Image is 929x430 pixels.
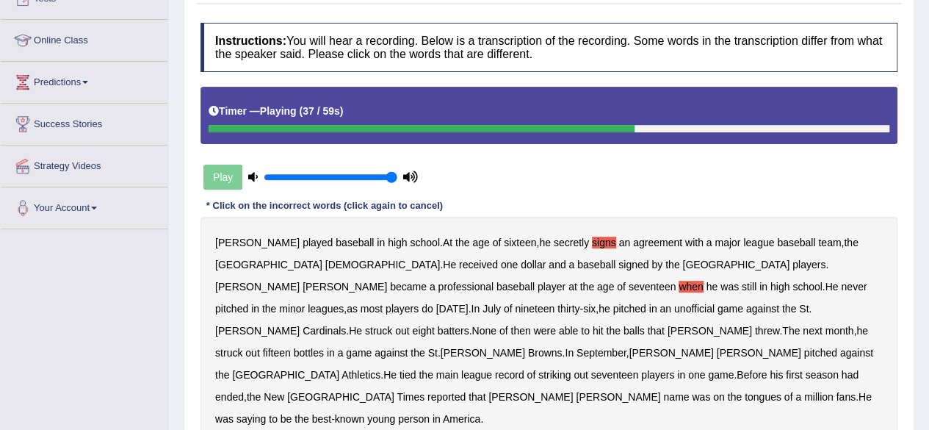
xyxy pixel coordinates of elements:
b: baseball [336,237,374,248]
b: saying [236,413,266,425]
b: he [856,325,868,337]
b: the [262,303,276,315]
b: St [799,303,809,315]
b: of [784,391,793,403]
b: [PERSON_NAME] [215,237,300,248]
b: main [436,369,458,381]
b: out [574,369,588,381]
b: He [825,281,838,293]
b: [GEOGRAPHIC_DATA] [682,259,789,270]
b: the [606,325,620,337]
b: September [576,347,626,359]
b: young [367,413,395,425]
b: he [539,237,551,248]
b: striking [538,369,571,381]
h4: You will hear a recording. Below is a transcription of the recording. Some words in the transcrip... [200,23,897,72]
b: In [471,303,480,315]
b: [PERSON_NAME] [576,391,660,403]
b: high [770,281,789,293]
h5: Timer — [209,106,343,117]
b: He [858,391,872,403]
b: school [410,237,439,248]
b: was [692,391,710,403]
b: players [386,303,419,315]
b: as [347,303,358,315]
b: in [649,303,657,315]
b: league [461,369,492,381]
b: batters [438,325,469,337]
b: against [746,303,779,315]
b: be [281,413,292,425]
b: [GEOGRAPHIC_DATA] [215,259,322,270]
b: a [338,347,344,359]
b: None [471,325,496,337]
b: six [583,303,596,315]
b: fifteen [263,347,291,359]
b: dollar [521,259,546,270]
b: and [549,259,565,270]
b: threw [755,325,779,337]
b: 37 / 59s [303,105,340,117]
b: he [706,281,718,293]
b: of [492,237,501,248]
b: July [482,303,501,315]
b: school [792,281,822,293]
b: million [804,391,834,403]
b: most [361,303,383,315]
b: the [782,303,796,315]
b: reported [427,391,466,403]
b: against [840,347,873,359]
b: ended [215,391,244,403]
b: month [825,325,853,337]
b: struck [365,325,392,337]
b: the [844,237,858,248]
a: Success Stories [1,104,168,140]
b: one [688,369,705,381]
b: minor [279,303,305,315]
b: with [685,237,704,248]
b: of [504,303,513,315]
b: game [717,303,743,315]
b: one [501,259,518,270]
b: when [679,281,703,293]
b: He [349,325,362,337]
b: had [842,369,858,381]
b: thirty [557,303,579,315]
b: against [375,347,408,359]
b: the [215,369,229,381]
b: seventeen [629,281,676,293]
b: out [395,325,409,337]
b: was [720,281,739,293]
b: still [742,281,756,293]
a: Strategy Videos [1,146,168,182]
b: In [565,347,574,359]
b: America [443,413,480,425]
b: then [510,325,530,337]
b: never [841,281,867,293]
b: secretly [554,237,589,248]
b: in [377,237,385,248]
b: able [559,325,578,337]
b: [PERSON_NAME] [303,281,387,293]
b: was [215,413,234,425]
b: tied [400,369,416,381]
b: of [617,281,626,293]
b: by [651,259,662,270]
b: received [459,259,498,270]
b: Before [737,369,767,381]
b: game [708,369,734,381]
b: pitched [613,303,646,315]
b: first [786,369,803,381]
b: were [533,325,555,337]
b: At [443,237,452,248]
a: Predictions [1,62,168,98]
b: [GEOGRAPHIC_DATA] [287,391,394,403]
b: Browns [528,347,563,359]
b: [GEOGRAPHIC_DATA] [232,369,339,381]
b: in [759,281,767,293]
b: eight [412,325,434,337]
b: that [647,325,664,337]
b: became [390,281,427,293]
b: bottles [294,347,324,359]
b: of [527,369,535,381]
